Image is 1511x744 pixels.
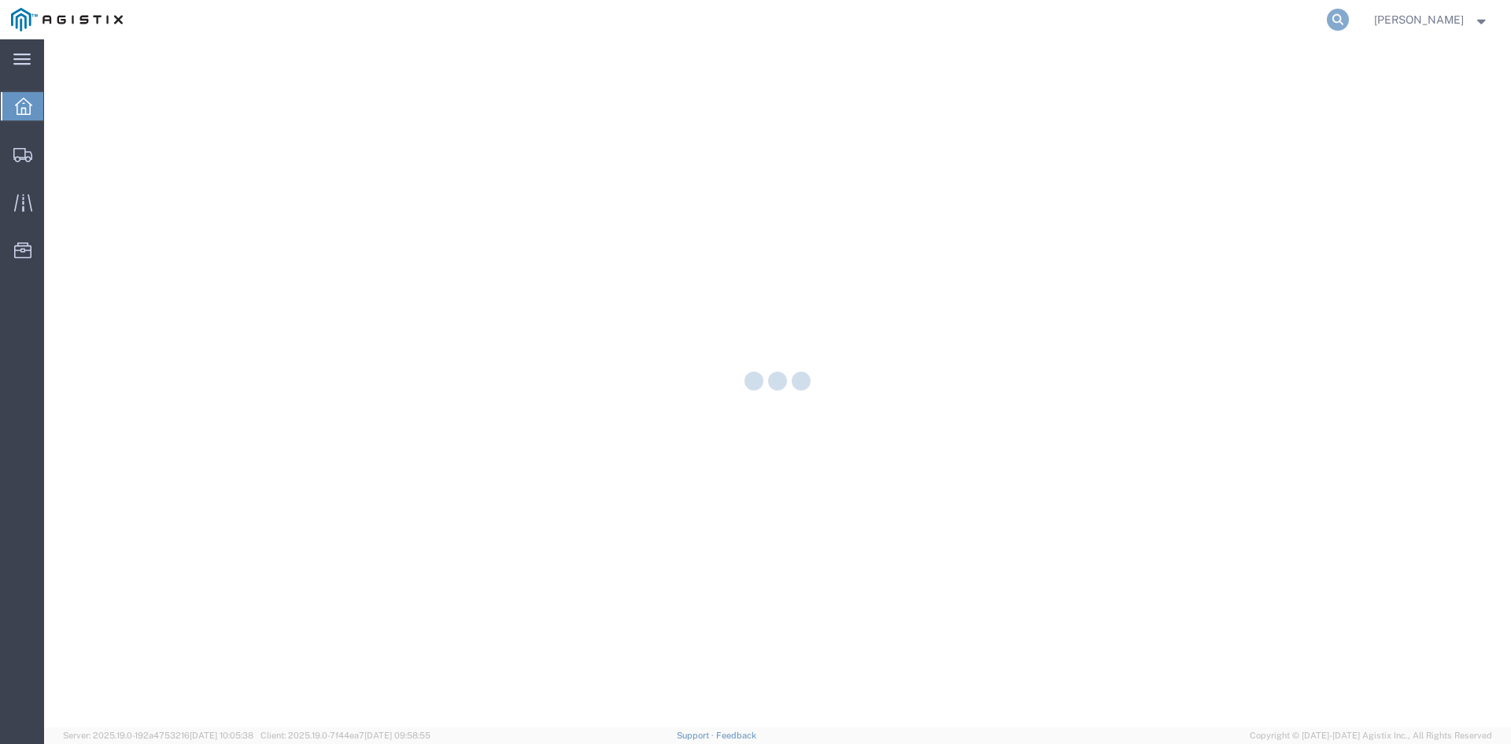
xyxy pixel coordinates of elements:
button: [PERSON_NAME] [1373,10,1490,29]
a: Feedback [716,731,756,740]
a: Support [677,731,716,740]
span: Server: 2025.19.0-192a4753216 [63,731,253,740]
span: Douglas Harris [1374,11,1464,28]
span: [DATE] 09:58:55 [364,731,430,740]
span: Copyright © [DATE]-[DATE] Agistix Inc., All Rights Reserved [1250,729,1492,742]
img: logo [11,8,123,31]
span: [DATE] 10:05:38 [190,731,253,740]
span: Client: 2025.19.0-7f44ea7 [260,731,430,740]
